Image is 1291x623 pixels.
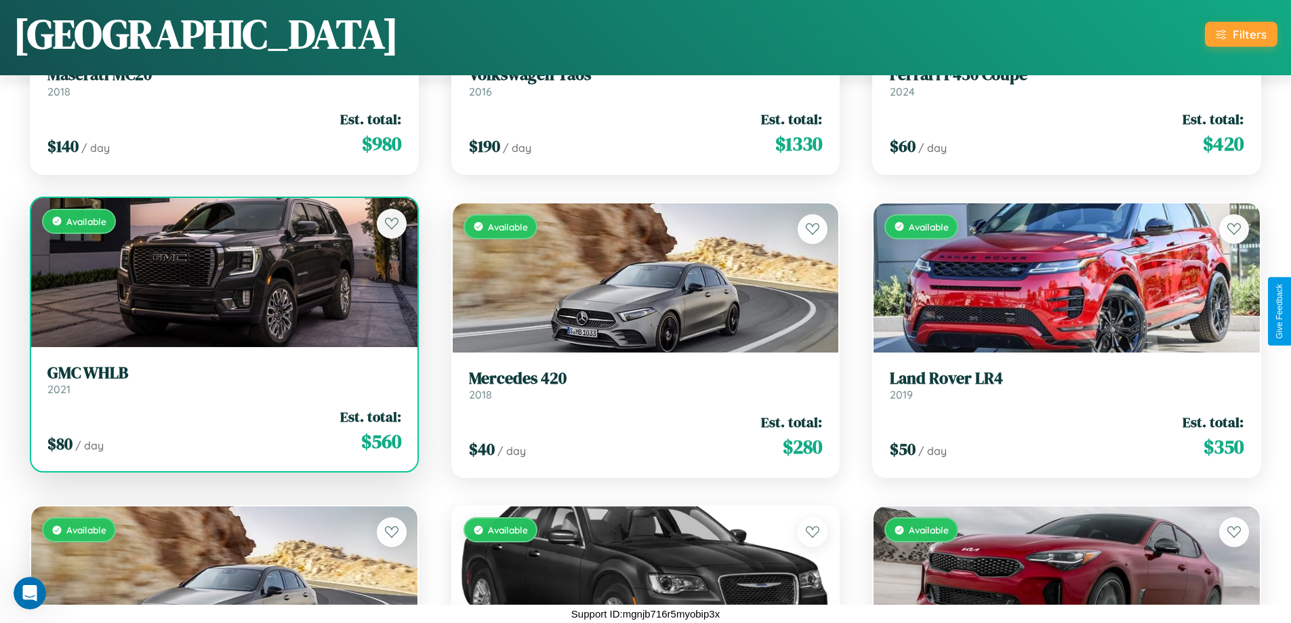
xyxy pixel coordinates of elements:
[47,85,70,98] span: 2018
[47,65,401,85] h3: Maserati MC20
[1204,433,1244,460] span: $ 350
[14,6,398,62] h1: [GEOGRAPHIC_DATA]
[47,65,401,98] a: Maserati MC202018
[469,388,492,401] span: 2018
[503,141,531,155] span: / day
[362,130,401,157] span: $ 980
[918,444,947,458] span: / day
[488,221,528,233] span: Available
[1233,27,1267,41] div: Filters
[469,438,495,460] span: $ 40
[47,363,401,383] h3: GMC WHLB
[81,141,110,155] span: / day
[47,382,70,396] span: 2021
[66,524,106,536] span: Available
[469,369,823,388] h3: Mercedes 420
[890,369,1244,388] h3: Land Rover LR4
[783,433,822,460] span: $ 280
[918,141,947,155] span: / day
[488,524,528,536] span: Available
[340,407,401,426] span: Est. total:
[1183,109,1244,129] span: Est. total:
[469,369,823,402] a: Mercedes 4202018
[1183,412,1244,432] span: Est. total:
[909,221,949,233] span: Available
[890,135,916,157] span: $ 60
[909,524,949,536] span: Available
[890,65,1244,85] h3: Ferrari F430 Coupe
[66,216,106,227] span: Available
[361,428,401,455] span: $ 560
[1275,284,1284,339] div: Give Feedback
[340,109,401,129] span: Est. total:
[469,65,823,98] a: Volkswagen Taos2016
[497,444,526,458] span: / day
[47,135,79,157] span: $ 140
[775,130,822,157] span: $ 1330
[890,369,1244,402] a: Land Rover LR42019
[469,85,492,98] span: 2016
[890,65,1244,98] a: Ferrari F430 Coupe2024
[75,439,104,452] span: / day
[1203,130,1244,157] span: $ 420
[1205,22,1277,47] button: Filters
[47,363,401,397] a: GMC WHLB2021
[14,577,46,609] iframe: Intercom live chat
[469,65,823,85] h3: Volkswagen Taos
[761,109,822,129] span: Est. total:
[469,135,500,157] span: $ 190
[890,438,916,460] span: $ 50
[890,85,915,98] span: 2024
[571,605,720,623] p: Support ID: mgnjb716r5myobip3x
[761,412,822,432] span: Est. total:
[47,433,73,455] span: $ 80
[890,388,913,401] span: 2019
